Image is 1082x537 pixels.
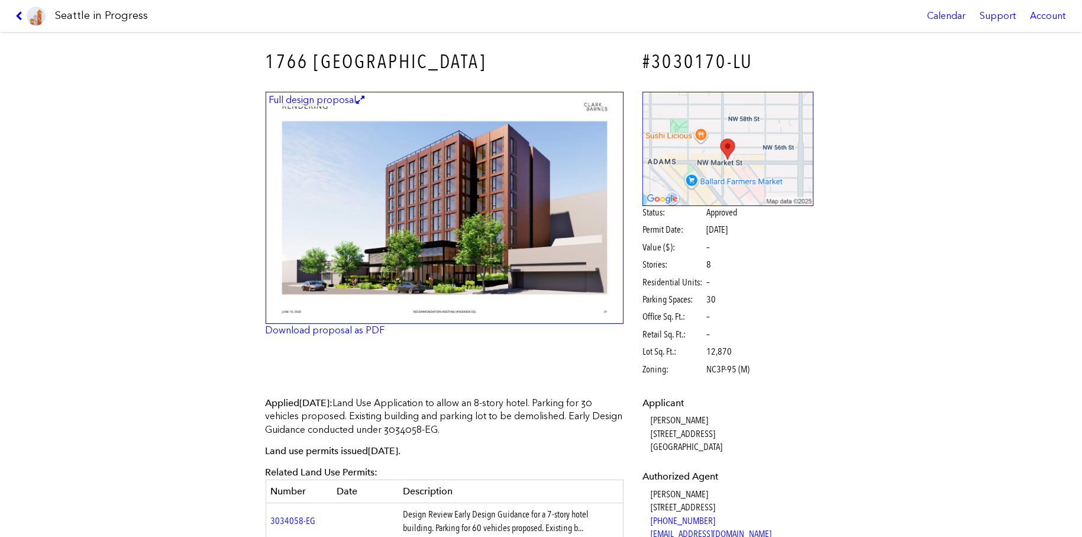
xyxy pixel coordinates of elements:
span: Value ($): [642,241,705,254]
a: 3034058-EG [271,515,316,526]
img: favicon-96x96.png [27,7,46,25]
p: Land Use Application to allow an 8-story hotel. Parking for 30 vehicles proposed. Existing buildi... [266,397,624,436]
th: Description [398,480,624,503]
span: Lot Sq. Ft.: [642,345,705,358]
span: Zoning: [642,363,705,376]
span: – [706,328,710,341]
dt: Applicant [642,397,813,410]
span: – [706,241,710,254]
span: Retail Sq. Ft.: [642,328,705,341]
img: 31.jpg [266,92,624,324]
span: Approved [706,206,737,219]
span: [DATE] [300,397,330,409]
span: [DATE] [706,224,728,235]
figcaption: Full design proposal [267,94,367,107]
span: [DATE] [369,445,399,456]
p: Land use permits issued . [266,445,624,458]
span: Applied : [266,397,333,409]
span: Residential Units: [642,276,705,289]
a: Full design proposal [266,92,624,324]
span: Parking Spaces: [642,293,705,306]
a: [PHONE_NUMBER] [651,515,715,526]
span: Office Sq. Ft.: [642,310,705,323]
h4: #3030170-LU [642,49,813,75]
span: 8 [706,258,711,271]
th: Date [332,480,398,503]
span: Stories: [642,258,705,271]
span: – [706,310,710,323]
th: Number [266,480,332,503]
h1: Seattle in Progress [55,8,148,23]
span: – [706,276,710,289]
span: NC3P-95 (M) [706,363,750,376]
a: Download proposal as PDF [266,324,385,336]
span: Permit Date: [642,223,705,236]
span: 30 [706,293,716,306]
span: 12,870 [706,345,732,358]
span: Status: [642,206,705,219]
dd: [PERSON_NAME] [STREET_ADDRESS] [GEOGRAPHIC_DATA] [651,414,813,454]
h3: 1766 [GEOGRAPHIC_DATA] [266,49,624,75]
dt: Authorized Agent [642,470,813,483]
img: staticmap [642,92,813,206]
span: Related Land Use Permits: [266,467,378,478]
